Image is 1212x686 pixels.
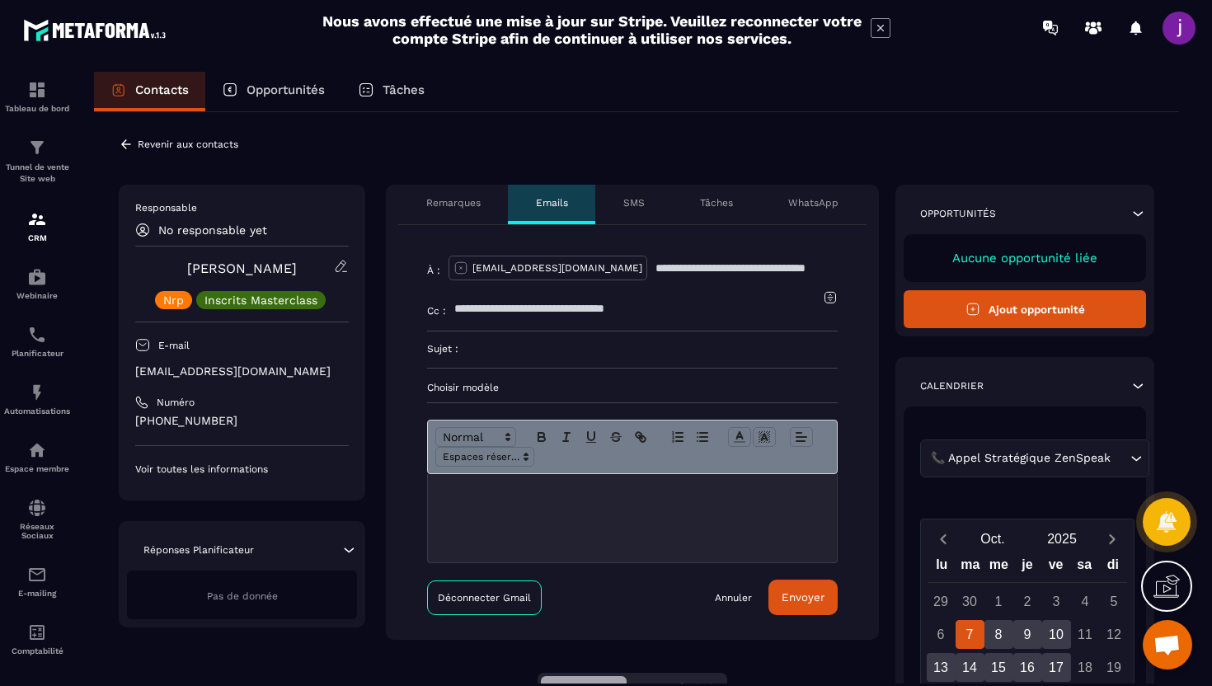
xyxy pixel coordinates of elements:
p: No responsable yet [158,223,267,237]
div: 19 [1100,653,1129,682]
p: Remarques [426,196,481,209]
p: Calendrier [920,379,984,392]
div: 1 [984,587,1013,616]
img: automations [27,267,47,287]
div: di [1098,553,1127,582]
div: sa [1070,553,1099,582]
p: Automatisations [4,406,70,416]
p: E-mailing [4,589,70,598]
a: accountantaccountantComptabilité [4,610,70,668]
button: Next month [1097,528,1127,550]
a: formationformationTableau de bord [4,68,70,125]
a: Contacts [94,72,205,111]
img: social-network [27,498,47,518]
img: scheduler [27,325,47,345]
a: emailemailE-mailing [4,552,70,610]
div: ve [1041,553,1070,582]
p: Tâches [383,82,425,97]
p: Tableau de bord [4,104,70,113]
p: Revenir aux contacts [138,139,238,150]
p: [EMAIL_ADDRESS][DOMAIN_NAME] [472,261,642,275]
div: Ouvrir le chat [1143,620,1192,670]
div: 11 [1071,620,1100,649]
div: Search for option [920,439,1149,477]
p: Responsable [135,201,349,214]
p: Contacts [135,82,189,97]
img: accountant [27,623,47,642]
p: Numéro [157,396,195,409]
p: Inscrits Masterclass [204,294,317,306]
p: WhatsApp [788,196,839,209]
button: Open years overlay [1027,524,1097,553]
p: Tunnel de vente Site web [4,162,70,185]
a: formationformationCRM [4,197,70,255]
p: Emails [536,196,568,209]
a: Déconnecter Gmail [427,580,542,615]
div: 8 [984,620,1013,649]
button: Envoyer [768,580,838,615]
div: 10 [1042,620,1071,649]
p: À : [427,264,440,277]
img: formation [27,80,47,100]
div: 29 [927,587,956,616]
img: logo [23,15,171,45]
button: Open months overlay [958,524,1027,553]
p: [EMAIL_ADDRESS][DOMAIN_NAME] [135,364,349,379]
div: ma [956,553,985,582]
img: automations [27,440,47,460]
p: [PHONE_NUMBER] [135,413,349,429]
h2: Nous avons effectué une mise à jour sur Stripe. Veuillez reconnecter votre compte Stripe afin de ... [322,12,862,47]
a: [PERSON_NAME] [187,261,297,276]
p: Réponses Planificateur [143,543,254,557]
div: lu [928,553,956,582]
div: 14 [956,653,984,682]
p: Nrp [163,294,184,306]
a: Opportunités [205,72,341,111]
img: formation [27,209,47,229]
div: 18 [1071,653,1100,682]
span: Pas de donnée [207,590,278,602]
p: CRM [4,233,70,242]
div: 17 [1042,653,1071,682]
a: social-networksocial-networkRéseaux Sociaux [4,486,70,552]
button: Ajout opportunité [904,290,1146,328]
button: Previous month [928,528,958,550]
div: 30 [956,587,984,616]
div: 16 [1013,653,1042,682]
input: Search for option [1114,449,1126,468]
img: automations [27,383,47,402]
a: Tâches [341,72,441,111]
p: Sujet : [427,342,458,355]
p: Comptabilité [4,646,70,655]
p: Espace membre [4,464,70,473]
a: formationformationTunnel de vente Site web [4,125,70,197]
img: formation [27,138,47,157]
a: Annuler [715,591,752,604]
div: 6 [927,620,956,649]
p: SMS [623,196,645,209]
p: Tâches [700,196,733,209]
span: 📞 Appel Stratégique ZenSpeak [927,449,1114,468]
a: schedulerschedulerPlanificateur [4,312,70,370]
p: Planificateur [4,349,70,358]
div: 5 [1100,587,1129,616]
p: Réseaux Sociaux [4,522,70,540]
div: 15 [984,653,1013,682]
div: 3 [1042,587,1071,616]
div: 9 [1013,620,1042,649]
div: 13 [927,653,956,682]
p: Opportunités [920,207,996,220]
p: Choisir modèle [427,381,838,394]
div: 4 [1071,587,1100,616]
p: E-mail [158,339,190,352]
p: Aucune opportunité liée [920,251,1130,265]
img: email [27,565,47,585]
p: Webinaire [4,291,70,300]
div: me [984,553,1013,582]
p: Opportunités [247,82,325,97]
div: 12 [1100,620,1129,649]
a: automationsautomationsWebinaire [4,255,70,312]
div: je [1013,553,1042,582]
p: Cc : [427,304,446,317]
p: Voir toutes les informations [135,463,349,476]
